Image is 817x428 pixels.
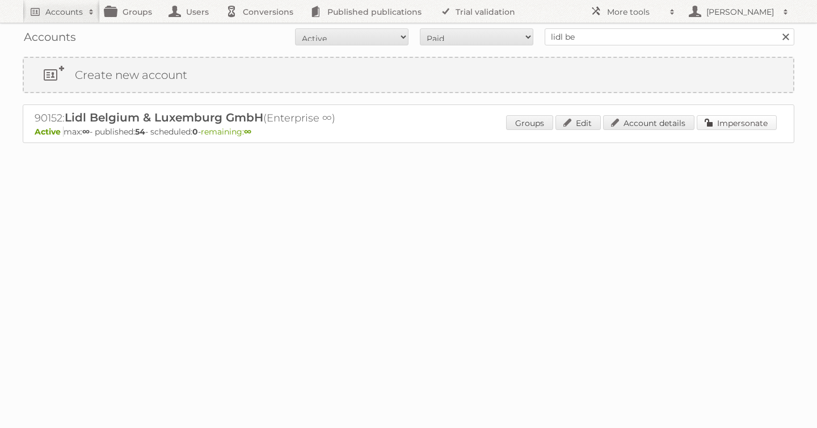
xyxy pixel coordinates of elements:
[65,111,263,124] span: Lidl Belgium & Luxemburg GmbH
[697,115,777,130] a: Impersonate
[35,127,782,137] p: max: - published: - scheduled: -
[201,127,251,137] span: remaining:
[45,6,83,18] h2: Accounts
[135,127,145,137] strong: 54
[603,115,694,130] a: Account details
[244,127,251,137] strong: ∞
[35,127,64,137] span: Active
[607,6,664,18] h2: More tools
[82,127,90,137] strong: ∞
[24,58,793,92] a: Create new account
[35,111,432,125] h2: 90152: (Enterprise ∞)
[555,115,601,130] a: Edit
[704,6,777,18] h2: [PERSON_NAME]
[192,127,198,137] strong: 0
[506,115,553,130] a: Groups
